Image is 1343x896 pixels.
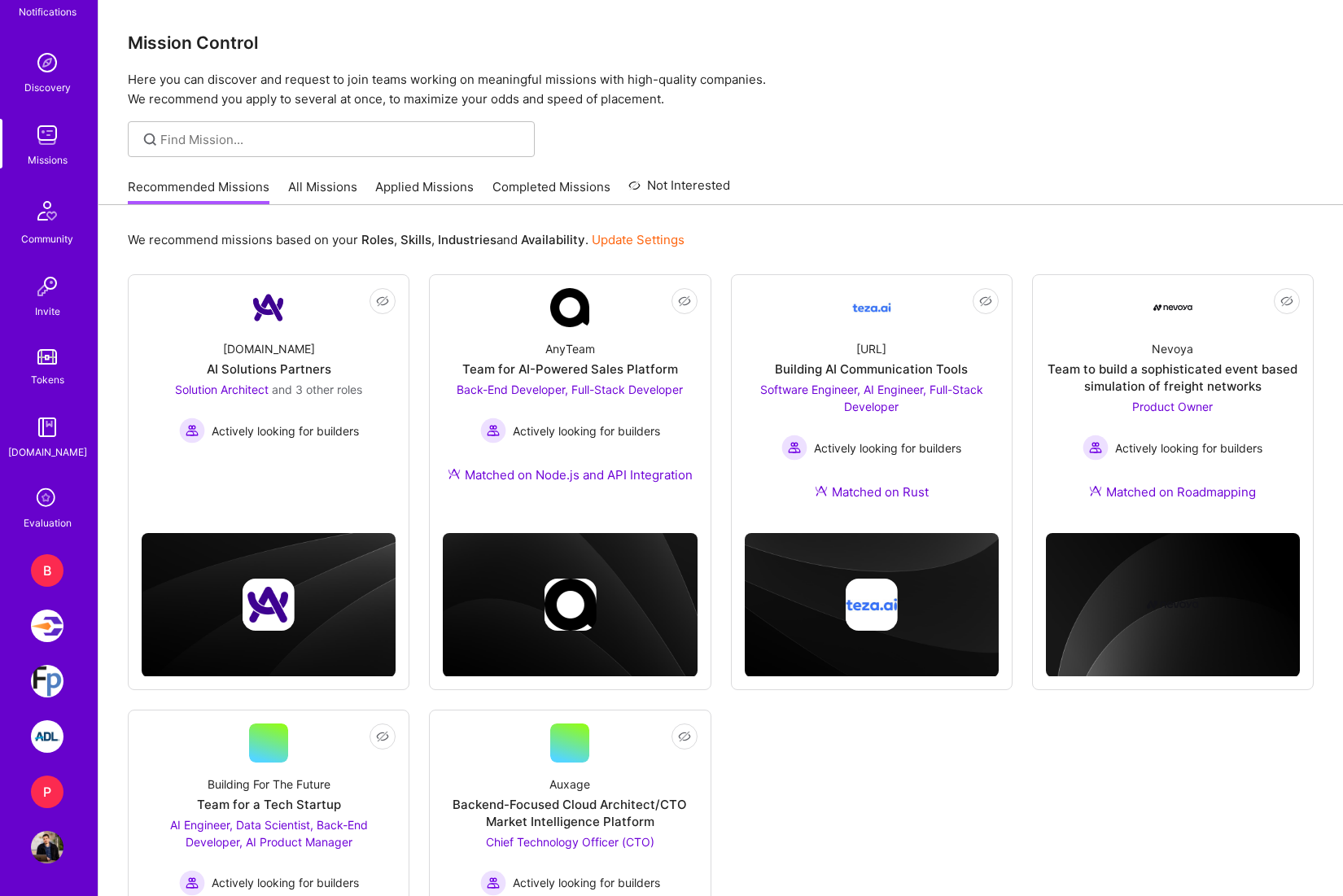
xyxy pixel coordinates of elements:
span: Actively looking for builders [212,422,359,439]
img: Ateam Purple Icon [1089,484,1102,497]
div: Missions [28,151,68,168]
img: Company Logo [550,288,589,327]
img: Company Logo [249,288,288,327]
img: User Avatar [31,831,63,863]
img: tokens [37,349,57,365]
div: Nevoya [1152,340,1193,357]
span: Product Owner [1132,400,1213,413]
span: Back-End Developer, Full-Stack Developer [457,382,683,396]
a: B [27,554,68,587]
img: Actively looking for builders [1083,435,1109,461]
div: Team to build a sophisticated event based simulation of freight networks [1046,361,1300,395]
h3: Mission Control [128,33,1314,53]
b: Skills [400,232,431,247]
a: Update Settings [592,232,685,247]
i: icon EyeClosed [979,295,992,308]
img: cover [142,533,396,677]
div: Building For The Future [208,776,330,793]
a: Completed Missions [492,178,610,205]
b: Industries [438,232,497,247]
span: Software Engineer, AI Engineer, Full-Stack Developer [760,382,983,413]
a: ADL: Technology Modernization Sprint 1 [27,720,68,753]
img: Actively looking for builders [480,417,506,444]
a: Company Logo[DOMAIN_NAME]AI Solutions PartnersSolution Architect and 3 other rolesActively lookin... [142,288,396,475]
div: Evaluation [24,514,72,531]
i: icon EyeClosed [678,730,691,743]
span: Actively looking for builders [513,874,660,891]
div: [DOMAIN_NAME] [223,340,315,357]
a: Applied Missions [375,178,474,205]
input: Find Mission... [160,131,523,148]
img: cover [745,533,999,677]
div: Community [21,230,73,247]
img: Company logo [1147,579,1199,631]
img: cover [1046,533,1300,677]
div: P [31,776,63,808]
i: icon EyeClosed [1280,295,1293,308]
a: Company LogoNevoyaTeam to build a sophisticated event based simulation of freight networksProduct... [1046,288,1300,520]
img: teamwork [31,119,63,151]
span: AI Engineer, Data Scientist, Back-End Developer, AI Product Manager [170,818,368,849]
p: We recommend missions based on your , , and . [128,231,685,248]
span: Actively looking for builders [1115,439,1262,457]
div: Auxage [549,776,590,793]
img: Velocity: Enabling Developers Create Isolated Environments, Easily. [31,610,63,642]
a: All Missions [288,178,357,205]
p: Here you can discover and request to join teams working on meaningful missions with high-quality ... [128,70,1314,109]
img: Actively looking for builders [781,435,807,461]
img: Actively looking for builders [179,870,205,896]
div: Invite [35,303,60,320]
img: discovery [31,46,63,79]
span: Actively looking for builders [814,439,961,457]
a: Recommended Missions [128,178,269,205]
div: AI Solutions Partners [207,361,331,378]
b: Roles [361,232,394,247]
img: ADL: Technology Modernization Sprint 1 [31,720,63,753]
a: P [27,776,68,808]
img: Company Logo [1153,304,1192,311]
i: icon SelectionTeam [32,483,63,514]
div: Matched on Roadmapping [1089,483,1256,500]
div: B [31,554,63,587]
img: Invite [31,270,63,303]
i: icon EyeClosed [376,730,389,743]
span: Actively looking for builders [212,874,359,891]
span: Solution Architect [175,382,269,396]
img: cover [443,533,697,677]
div: Matched on Node.js and API Integration [448,466,693,483]
img: Company logo [846,579,898,631]
img: Community [28,191,67,230]
div: [DOMAIN_NAME] [8,444,87,461]
div: Notifications [19,3,77,20]
div: Team for AI-Powered Sales Platform [462,361,678,378]
a: Company LogoAnyTeamTeam for AI-Powered Sales PlatformBack-End Developer, Full-Stack Developer Act... [443,288,697,503]
div: Matched on Rust [815,483,929,500]
div: AnyTeam [545,340,595,357]
i: icon EyeClosed [376,295,389,308]
img: Ateam Purple Icon [815,484,828,497]
b: Availability [521,232,585,247]
a: Not Interested [628,176,730,205]
img: Ateam Purple Icon [448,467,461,480]
div: Building AI Communication Tools [775,361,968,378]
img: Actively looking for builders [480,870,506,896]
a: Company Logo[URL]Building AI Communication ToolsSoftware Engineer, AI Engineer, Full-Stack Develo... [745,288,999,520]
span: and 3 other roles [272,382,362,396]
a: Franklin Park: Software Leader for Leading Investment Management Firm [27,665,68,697]
img: Company logo [243,579,295,631]
span: Actively looking for builders [513,422,660,439]
span: Chief Technology Officer (CTO) [486,835,654,849]
img: guide book [31,411,63,444]
i: icon EyeClosed [678,295,691,308]
a: User Avatar [27,831,68,863]
img: Company logo [544,579,596,631]
div: Team for a Tech Startup [197,796,341,813]
div: [URL] [856,340,886,357]
a: Velocity: Enabling Developers Create Isolated Environments, Easily. [27,610,68,642]
div: Tokens [31,371,64,388]
img: Actively looking for builders [179,417,205,444]
i: icon SearchGrey [141,130,160,149]
img: Company Logo [852,288,891,327]
div: Discovery [24,79,71,96]
img: Franklin Park: Software Leader for Leading Investment Management Firm [31,665,63,697]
